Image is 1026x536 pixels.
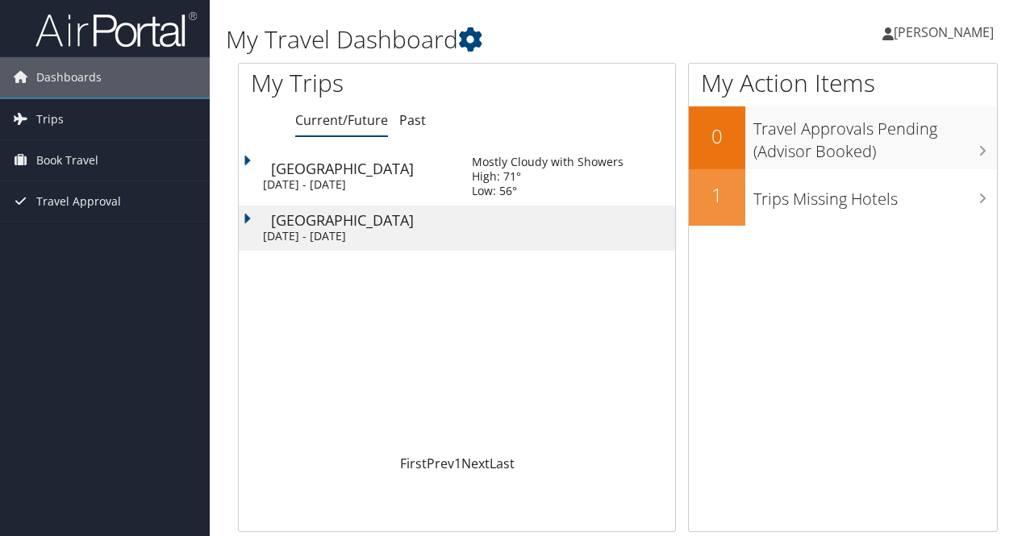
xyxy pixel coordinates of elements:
span: Travel Approval [36,181,121,222]
h3: Travel Approvals Pending (Advisor Booked) [753,110,997,163]
div: [GEOGRAPHIC_DATA] [271,161,456,176]
h1: My Action Items [689,66,997,100]
a: Next [461,455,490,472]
div: Mostly Cloudy with Showers [472,155,624,169]
span: Book Travel [36,140,98,181]
h3: Trips Missing Hotels [753,180,997,210]
a: Current/Future [295,111,388,129]
a: [PERSON_NAME] [882,8,1010,56]
div: High: 71° [472,169,624,184]
div: Low: 56° [472,184,624,198]
a: Past [399,111,426,129]
a: 1Trips Missing Hotels [689,169,997,226]
a: Prev [427,455,454,472]
a: 1 [454,455,461,472]
h2: 0 [689,123,745,150]
div: [DATE] - [DATE] [263,177,448,192]
h1: My Travel Dashboard [226,23,749,56]
a: Last [490,455,515,472]
h2: 1 [689,181,745,209]
img: airportal-logo.png [35,10,197,48]
a: 0Travel Approvals Pending (Advisor Booked) [689,106,997,168]
h1: My Trips [251,66,482,100]
span: Trips [36,99,64,139]
a: First [400,455,427,472]
span: [PERSON_NAME] [894,23,994,41]
div: [DATE] - [DATE] [263,229,448,243]
span: Dashboards [36,57,102,98]
div: [GEOGRAPHIC_DATA] [271,213,456,227]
